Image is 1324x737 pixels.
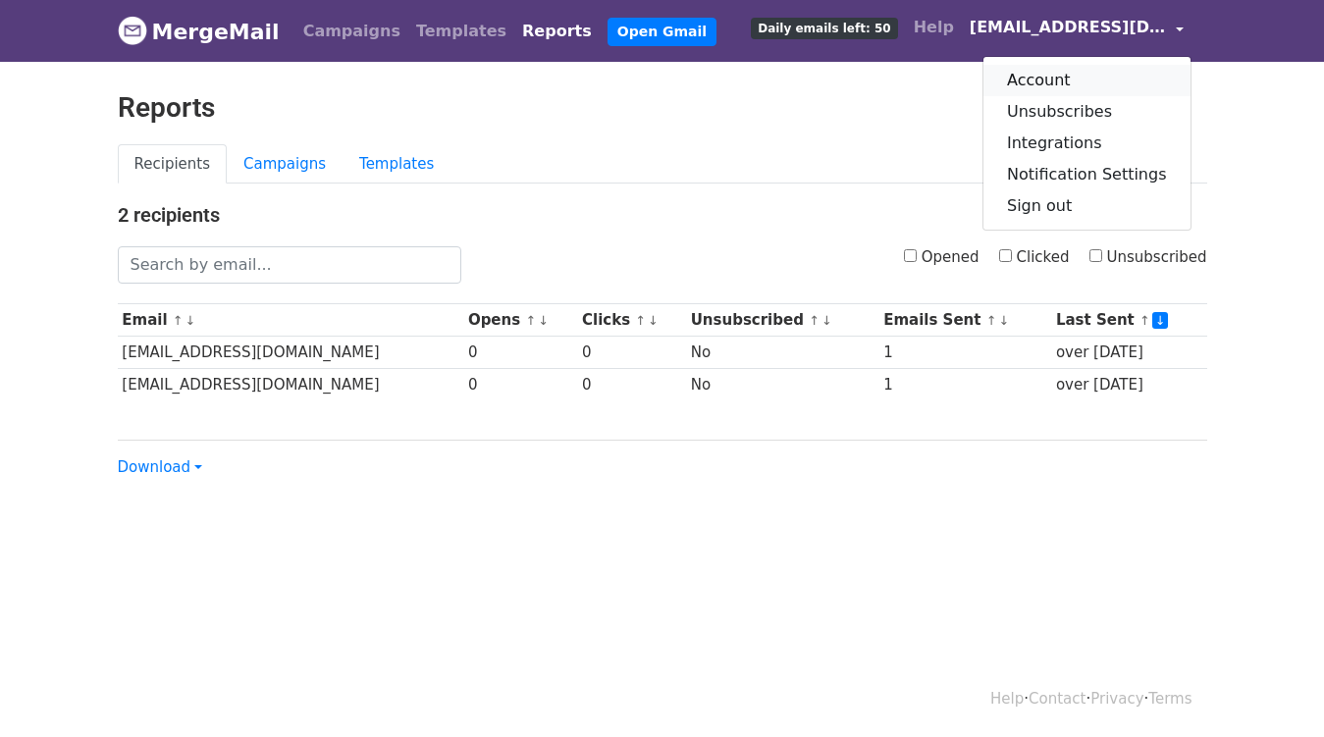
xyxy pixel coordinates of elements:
a: Reports [514,12,600,51]
td: [EMAIL_ADDRESS][DOMAIN_NAME] [118,369,464,401]
a: Account [983,65,1191,96]
label: Unsubscribed [1089,246,1207,269]
td: [EMAIL_ADDRESS][DOMAIN_NAME] [118,337,464,369]
a: ↓ [538,313,549,328]
iframe: Chat Widget [1226,643,1324,737]
div: [EMAIL_ADDRESS][DOMAIN_NAME] [982,56,1192,231]
a: ↑ [809,313,820,328]
a: Sign out [983,190,1191,222]
a: Help [990,690,1024,708]
a: Contact [1029,690,1086,708]
a: Unsubscribes [983,96,1191,128]
td: No [686,337,878,369]
input: Search by email... [118,246,461,284]
a: Daily emails left: 50 [743,8,905,47]
a: [EMAIL_ADDRESS][DOMAIN_NAME] [962,8,1192,54]
a: Integrations [983,128,1191,159]
span: [EMAIL_ADDRESS][DOMAIN_NAME] [970,16,1166,39]
a: ↓ [998,313,1009,328]
a: Help [906,8,962,47]
td: 0 [463,337,577,369]
a: ↑ [1139,313,1150,328]
h4: 2 recipients [118,203,1207,227]
a: ↑ [986,313,997,328]
a: Open Gmail [608,18,716,46]
a: Notification Settings [983,159,1191,190]
td: 1 [878,369,1051,401]
a: ↓ [185,313,196,328]
a: Templates [408,12,514,51]
a: ↓ [1152,312,1169,329]
th: Clicks [577,304,686,337]
a: ↑ [173,313,184,328]
a: Campaigns [227,144,343,184]
td: 0 [463,369,577,401]
a: Privacy [1090,690,1143,708]
a: ↓ [648,313,659,328]
td: over [DATE] [1051,337,1206,369]
th: Email [118,304,464,337]
th: Opens [463,304,577,337]
a: Recipients [118,144,228,184]
th: Last Sent [1051,304,1206,337]
td: 0 [577,337,686,369]
a: MergeMail [118,11,280,52]
img: MergeMail logo [118,16,147,45]
input: Opened [904,249,917,262]
th: Emails Sent [878,304,1051,337]
a: Download [118,458,202,476]
a: Campaigns [295,12,408,51]
td: 1 [878,337,1051,369]
a: ↑ [635,313,646,328]
label: Clicked [999,246,1070,269]
span: Daily emails left: 50 [751,18,897,39]
input: Clicked [999,249,1012,262]
a: Terms [1148,690,1192,708]
a: ↓ [821,313,832,328]
h2: Reports [118,91,1207,125]
td: over [DATE] [1051,369,1206,401]
th: Unsubscribed [686,304,878,337]
td: No [686,369,878,401]
a: Templates [343,144,450,184]
input: Unsubscribed [1089,249,1102,262]
td: 0 [577,369,686,401]
a: ↑ [525,313,536,328]
label: Opened [904,246,980,269]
